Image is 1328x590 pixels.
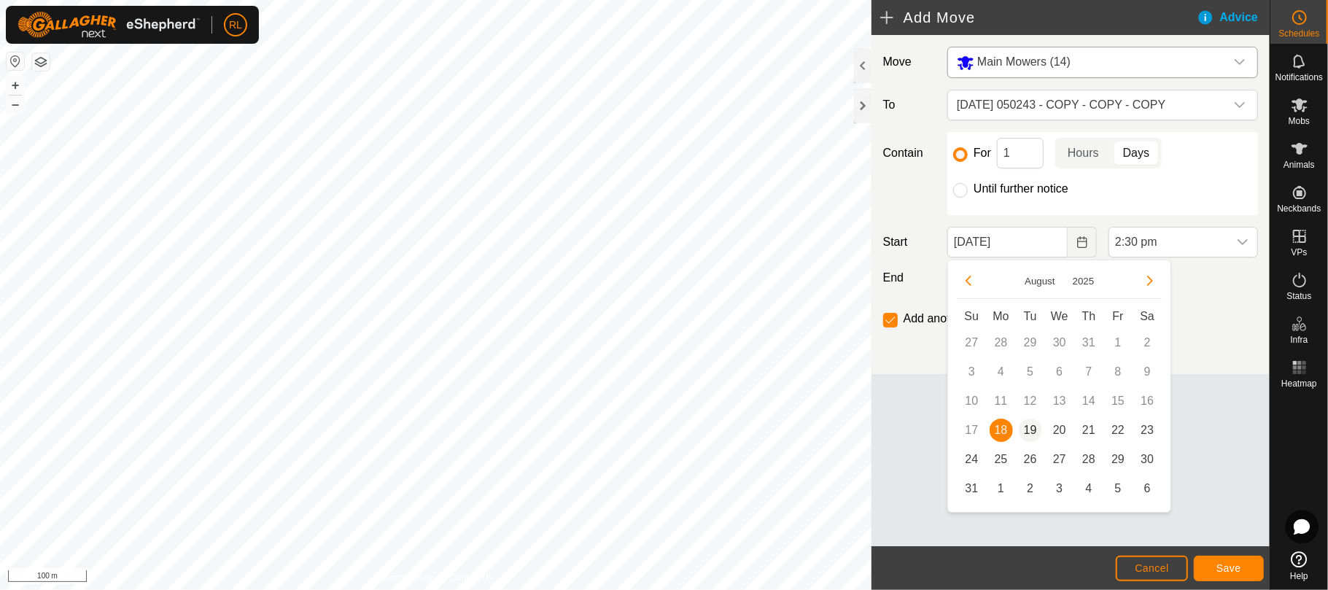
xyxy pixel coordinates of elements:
span: 18 [990,419,1013,442]
td: 1 [1103,328,1133,357]
span: Fr [1113,310,1124,322]
span: 6 [1135,477,1159,500]
td: 6 [1045,357,1074,387]
span: 29 [1106,448,1130,471]
button: Cancel [1116,556,1188,581]
span: 5 [1106,477,1130,500]
span: 31 [960,477,983,500]
span: 21 [1077,419,1100,442]
button: Choose Year [1067,273,1100,290]
td: 28 [1074,445,1103,474]
a: Contact Us [450,571,493,584]
td: 16 [1133,387,1162,416]
span: Su [965,310,979,322]
button: + [7,77,24,94]
td: 18 [986,416,1015,445]
span: Save [1216,562,1241,574]
td: 11 [986,387,1015,416]
td: 15 [1103,387,1133,416]
span: Th [1082,310,1096,322]
td: 1 [986,474,1015,503]
a: Help [1270,546,1328,586]
img: Gallagher Logo [18,12,200,38]
td: 5 [1103,474,1133,503]
td: 9 [1133,357,1162,387]
span: 28 [1077,448,1100,471]
td: 24 [957,445,986,474]
div: Choose Date [947,260,1171,513]
button: Choose Month [1019,273,1061,290]
div: dropdown trigger [1225,90,1254,120]
span: We [1051,310,1068,322]
span: RL [229,18,242,33]
label: Move [877,47,941,78]
td: 4 [1074,474,1103,503]
td: 30 [1133,445,1162,474]
span: Sa [1140,310,1154,322]
td: 28 [986,328,1015,357]
span: Heatmap [1281,379,1317,388]
span: 2 [1019,477,1042,500]
td: 3 [1045,474,1074,503]
td: 10 [957,387,986,416]
td: 21 [1074,416,1103,445]
td: 22 [1103,416,1133,445]
label: Contain [877,144,941,162]
span: 1 [990,477,1013,500]
span: Tu [1024,310,1037,322]
span: 19 [1019,419,1042,442]
td: 27 [1045,445,1074,474]
h2: Add Move [880,9,1197,26]
span: 2:30 pm [1109,228,1228,257]
button: Choose Date [1068,227,1097,257]
span: 23 [1135,419,1159,442]
button: Previous Month [957,269,980,292]
td: 7 [1074,357,1103,387]
button: Save [1194,556,1264,581]
td: 31 [957,474,986,503]
td: 19 [1016,416,1045,445]
span: Mo [993,310,1009,322]
span: 22 [1106,419,1130,442]
span: Animals [1284,160,1315,169]
td: 20 [1045,416,1074,445]
div: dropdown trigger [1225,47,1254,77]
td: 23 [1133,416,1162,445]
label: Add another scheduled move [904,313,1055,325]
span: Schedules [1278,29,1319,38]
button: Next Month [1138,269,1162,292]
span: VPs [1291,248,1307,257]
button: Reset Map [7,53,24,70]
div: Advice [1197,9,1270,26]
td: 29 [1016,328,1045,357]
span: 2025-08-12 050243 - COPY - COPY - COPY [951,90,1225,120]
label: End [877,269,941,287]
a: Privacy Policy [378,571,432,584]
button: Map Layers [32,53,50,71]
td: 6 [1133,474,1162,503]
span: Help [1290,572,1308,581]
span: Days [1123,144,1149,162]
span: 26 [1019,448,1042,471]
td: 31 [1074,328,1103,357]
td: 2 [1016,474,1045,503]
button: – [7,96,24,113]
span: 30 [1135,448,1159,471]
td: 29 [1103,445,1133,474]
td: 5 [1016,357,1045,387]
td: 8 [1103,357,1133,387]
span: 20 [1048,419,1071,442]
span: 25 [990,448,1013,471]
td: 13 [1045,387,1074,416]
span: 24 [960,448,983,471]
td: 12 [1016,387,1045,416]
td: 17 [957,416,986,445]
span: Cancel [1135,562,1169,574]
span: 27 [1048,448,1071,471]
td: 4 [986,357,1015,387]
label: For [974,147,991,159]
span: Status [1286,292,1311,300]
span: Main Mowers (14) [977,55,1071,68]
span: Infra [1290,335,1308,344]
td: 2 [1133,328,1162,357]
